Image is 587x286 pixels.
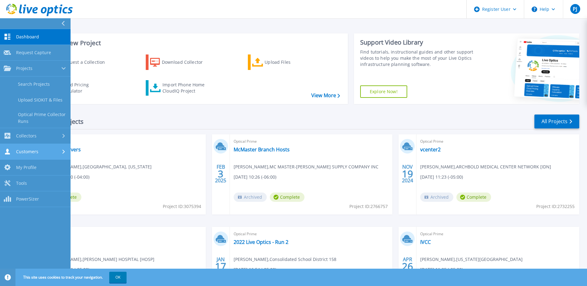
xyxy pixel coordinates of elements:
span: PowerSizer [16,196,39,202]
span: [PERSON_NAME] , [GEOGRAPHIC_DATA], [US_STATE] [47,163,152,170]
span: Collectors [16,133,37,139]
span: 17 [215,264,226,269]
span: 19 [402,171,413,176]
a: All Projects [534,115,579,128]
span: [PERSON_NAME] , ARCHBOLD MEDICAL CENTER NETWORK [IDN] [420,163,551,170]
div: Request a Collection [62,56,111,68]
span: Optical Prime [420,138,576,145]
a: View More [311,93,340,98]
span: Complete [270,193,304,202]
span: Optical Prime [234,231,389,237]
span: Optical Prime [47,231,202,237]
span: Project ID: 3075394 [163,203,201,210]
a: Download Collector [146,54,215,70]
span: My Profile [16,165,37,170]
div: Import Phone Home CloudIQ Project [162,82,211,94]
a: Upload Files [248,54,317,70]
span: Dashboard [16,34,39,40]
span: Optical Prime [47,138,202,145]
span: 3 [218,171,223,176]
div: NOV 2024 [402,162,413,185]
div: Download Collector [162,56,211,68]
span: [PERSON_NAME] , Consolidated School District 158 [234,256,336,263]
a: vcenter2 [420,146,441,153]
span: Optical Prime [420,231,576,237]
span: [PERSON_NAME] , MC MASTER-[PERSON_NAME] SUPPLY COMPANY INC [234,163,378,170]
span: Projects [16,66,32,71]
span: [DATE] 10:26 (-06:00) [234,174,276,180]
a: Request a Collection [44,54,113,70]
span: Request Capture [16,50,51,55]
a: IVCC [420,239,431,245]
div: Cloud Pricing Calculator [61,82,110,94]
span: Tools [16,180,27,186]
span: Customers [16,149,38,154]
button: OK [109,272,127,283]
a: McMaster Branch Hosts [234,146,290,153]
span: [PERSON_NAME] , [PERSON_NAME] HOSPITAL [HOSP] [47,256,154,263]
a: Cloud Pricing Calculator [44,80,113,96]
span: Archived [420,193,453,202]
a: 2022 Live Optics - Run 2 [234,239,288,245]
span: [DATE] 11:25 (-05:00) [420,266,463,273]
span: [DATE] 11:23 (-05:00) [420,174,463,180]
span: Archived [234,193,267,202]
a: Explore Now! [360,85,407,98]
div: APR 2022 [402,255,413,278]
span: PJ [573,6,577,11]
div: Find tutorials, instructional guides and other support videos to help you make the most of your L... [360,49,475,67]
div: Support Video Library [360,38,475,46]
span: Complete [456,193,491,202]
div: Upload Files [265,56,314,68]
span: Project ID: 2766757 [349,203,388,210]
span: 26 [402,264,413,269]
span: Project ID: 2732255 [536,203,575,210]
span: Optical Prime [234,138,389,145]
span: [PERSON_NAME] , [US_STATE][GEOGRAPHIC_DATA] [420,256,523,263]
div: JAN 2023 [215,255,227,278]
span: [DATE] 16:54 (-05:00) [234,266,276,273]
div: FEB 2025 [215,162,227,185]
span: This site uses cookies to track your navigation. [17,272,127,283]
h3: Start a New Project [44,40,340,46]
